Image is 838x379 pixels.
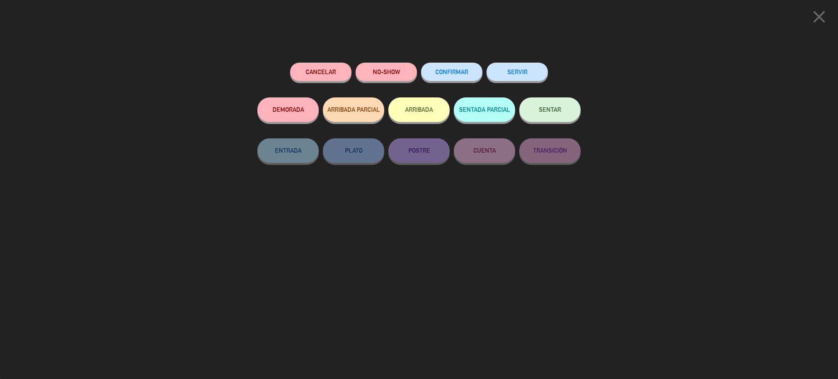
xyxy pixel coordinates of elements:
button: TRANSICIÓN [519,138,581,163]
span: CONFIRMAR [435,68,468,75]
button: DEMORADA [257,97,319,122]
button: SERVIR [487,63,548,81]
button: PLATO [323,138,384,163]
button: Cancelar [290,63,351,81]
button: SENTAR [519,97,581,122]
button: CUENTA [454,138,515,163]
button: NO-SHOW [356,63,417,81]
button: ARRIBADA PARCIAL [323,97,384,122]
span: ARRIBADA PARCIAL [327,106,380,113]
i: close [809,7,829,27]
button: SENTADA PARCIAL [454,97,515,122]
button: ENTRADA [257,138,319,163]
button: ARRIBADA [388,97,450,122]
button: POSTRE [388,138,450,163]
span: SENTAR [539,106,561,113]
button: close [806,6,832,30]
button: CONFIRMAR [421,63,482,81]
